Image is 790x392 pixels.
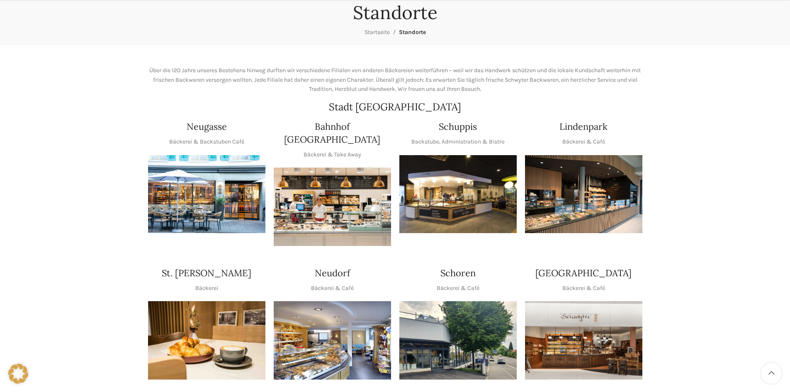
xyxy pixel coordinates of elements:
[304,150,361,159] p: Bäckerei & Take Away
[274,301,391,380] img: Neudorf_1
[411,137,505,146] p: Backstube, Administration & Bistro
[148,301,265,380] img: schwyter-23
[440,267,476,280] h4: Schoren
[195,284,218,293] p: Bäckerei
[162,267,251,280] h4: St. [PERSON_NAME]
[399,301,517,380] img: 0842cc03-b884-43c1-a0c9-0889ef9087d6 copy
[525,155,642,234] div: 1 / 1
[562,137,605,146] p: Bäckerei & Café
[399,155,517,234] div: 1 / 1
[311,284,354,293] p: Bäckerei & Café
[437,284,479,293] p: Bäckerei & Café
[169,137,244,146] p: Bäckerei & Backstuben Café
[148,155,265,234] img: Neugasse
[399,155,517,234] img: 150130-Schwyter-013
[525,301,642,380] div: 1 / 1
[439,120,477,133] h4: Schuppis
[274,120,391,146] h4: Bahnhof [GEOGRAPHIC_DATA]
[187,120,227,133] h4: Neugasse
[525,301,642,380] img: Schwyter-1800x900
[399,29,426,36] span: Standorte
[274,168,391,246] img: Bahnhof St. Gallen
[562,284,605,293] p: Bäckerei & Café
[761,363,782,384] a: Scroll to top button
[365,29,390,36] a: Startseite
[148,155,265,234] div: 1 / 1
[315,267,350,280] h4: Neudorf
[148,102,642,112] h2: Stadt [GEOGRAPHIC_DATA]
[148,301,265,380] div: 1 / 1
[399,301,517,380] div: 1 / 1
[274,301,391,380] div: 1 / 1
[274,168,391,246] div: 1 / 1
[559,120,608,133] h4: Lindenpark
[535,267,632,280] h4: [GEOGRAPHIC_DATA]
[148,66,642,94] p: Über die 120 Jahre unseres Bestehens hinweg durften wir verschiedene Filialen von anderen Bäckere...
[353,2,438,24] h1: Standorte
[525,155,642,234] img: 017-e1571925257345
